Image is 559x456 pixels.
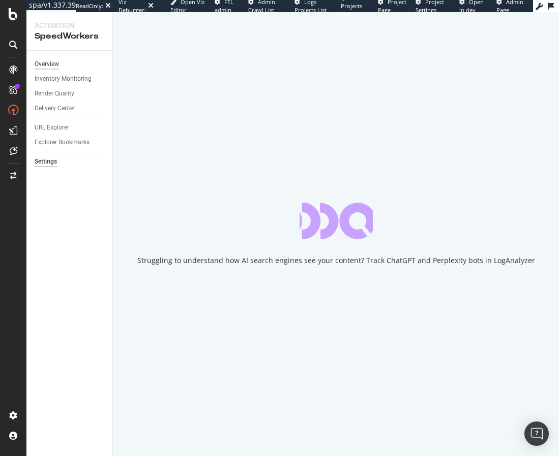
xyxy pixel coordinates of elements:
[35,122,105,133] a: URL Explorer
[35,30,104,42] div: SpeedWorkers
[35,88,105,99] a: Render Quality
[137,255,535,266] div: Struggling to understand how AI search engines see your content? Track ChatGPT and Perplexity bot...
[35,137,90,148] div: Explorer Bookmarks
[35,59,59,70] div: Overview
[35,137,105,148] a: Explorer Bookmarks
[35,156,57,167] div: Settings
[35,103,75,114] div: Delivery Center
[35,59,105,70] a: Overview
[76,2,103,10] div: ReadOnly:
[341,2,362,18] span: Projects List
[524,421,549,446] div: Open Intercom Messenger
[300,203,373,239] div: animation
[35,103,105,114] a: Delivery Center
[35,74,92,84] div: Inventory Monitoring
[35,122,69,133] div: URL Explorer
[35,156,105,167] a: Settings
[35,88,74,99] div: Render Quality
[35,20,104,30] div: Activation
[35,74,105,84] a: Inventory Monitoring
